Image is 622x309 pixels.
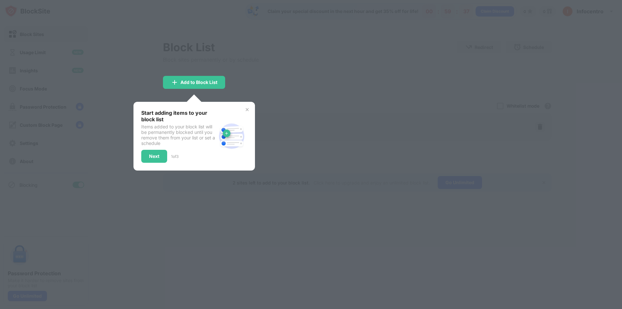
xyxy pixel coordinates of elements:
div: Add to Block List [180,80,217,85]
div: Next [149,154,159,159]
div: Items added to your block list will be permanently blocked until you remove them from your list o... [141,124,216,146]
div: Start adding items to your block list [141,110,216,123]
img: x-button.svg [245,107,250,112]
img: block-site.svg [216,121,247,152]
div: 1 of 3 [171,154,179,159]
